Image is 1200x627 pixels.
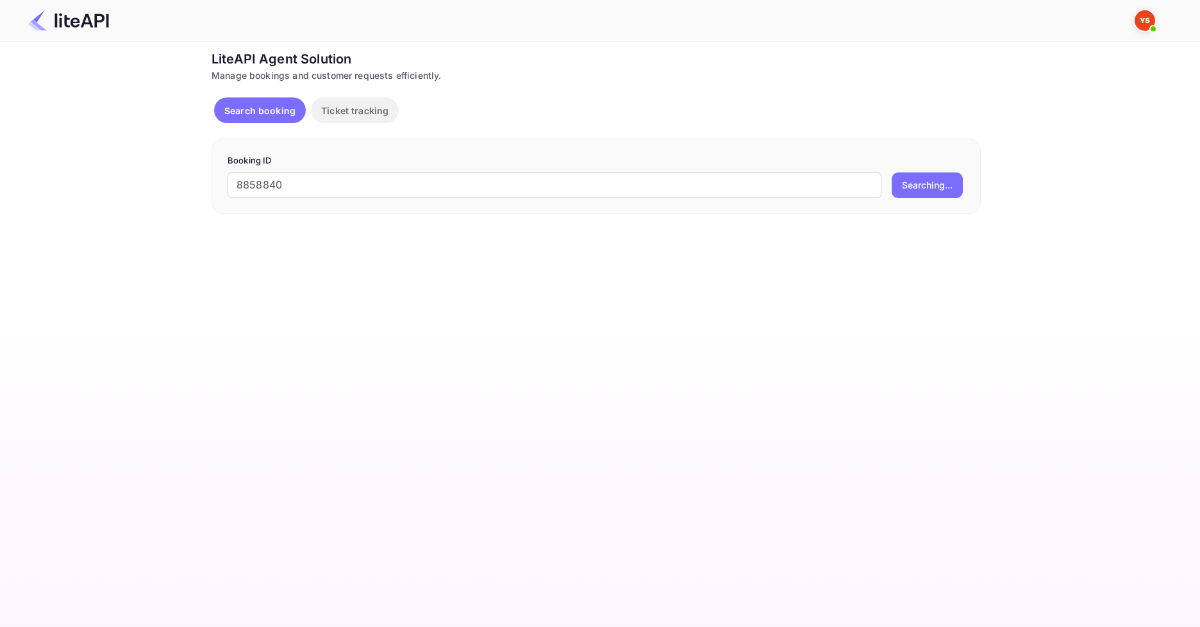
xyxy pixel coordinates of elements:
[212,69,981,82] div: Manage bookings and customer requests efficiently.
[1135,10,1155,31] img: Yandex Support
[228,155,965,167] p: Booking ID
[224,104,296,117] p: Search booking
[212,49,981,69] div: LiteAPI Agent Solution
[892,172,963,198] button: Searching...
[28,10,109,31] img: LiteAPI Logo
[321,104,388,117] p: Ticket tracking
[228,172,881,198] input: Enter Booking ID (e.g., 63782194)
